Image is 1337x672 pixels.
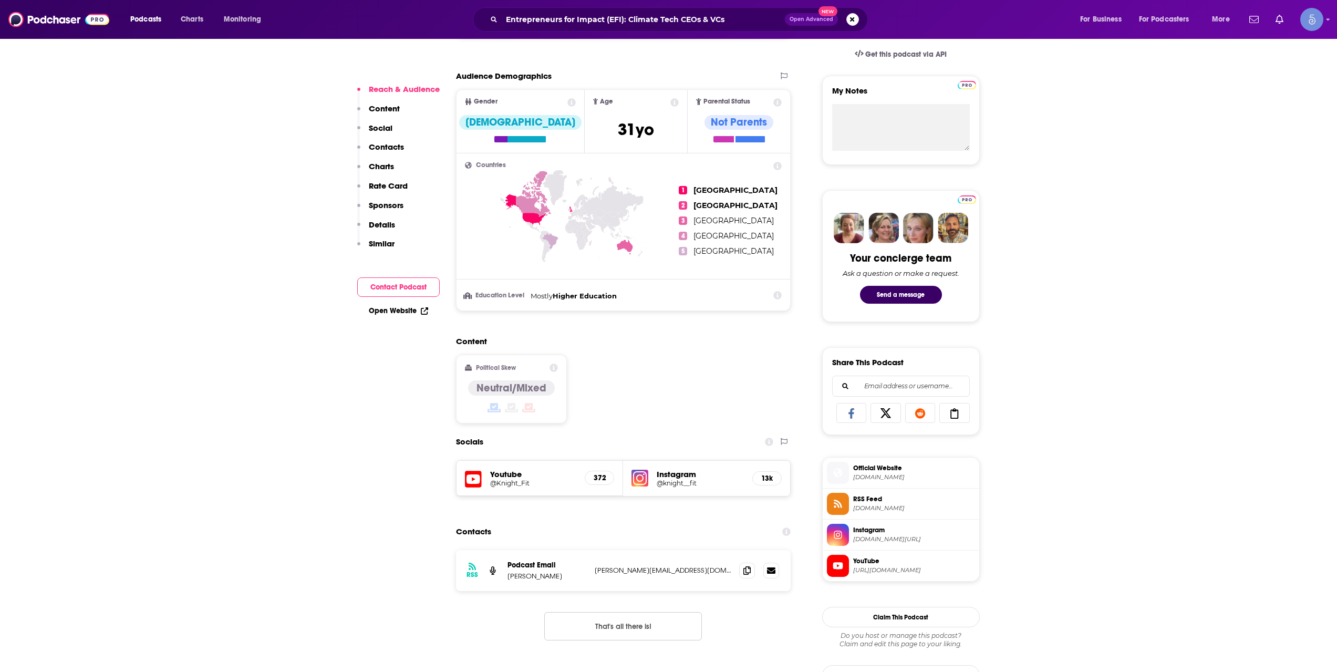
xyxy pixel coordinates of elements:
[357,123,392,142] button: Social
[860,286,942,304] button: Send a message
[1300,8,1323,31] button: Show profile menu
[369,306,428,315] a: Open Website
[502,11,785,28] input: Search podcasts, credits, & more...
[832,376,970,397] div: Search followers
[357,104,400,123] button: Content
[369,123,392,133] p: Social
[369,220,395,230] p: Details
[818,6,837,16] span: New
[594,473,605,482] h5: 372
[657,469,744,479] h5: Instagram
[939,403,970,423] a: Copy Link
[507,561,586,570] p: Podcast Email
[905,403,936,423] a: Share on Reddit
[357,181,408,200] button: Rate Card
[618,119,654,140] span: 31 yo
[553,292,617,300] span: Higher Education
[832,357,904,367] h3: Share This Podcast
[853,463,975,473] span: Official Website
[456,432,483,452] h2: Socials
[459,115,582,130] div: [DEMOGRAPHIC_DATA]
[853,525,975,535] span: Instagram
[595,566,731,575] p: [PERSON_NAME][EMAIL_ADDRESS][DOMAIN_NAME]
[544,612,702,640] button: Nothing here.
[761,474,773,483] h5: 13k
[958,81,976,89] img: Podchaser Pro
[369,84,440,94] p: Reach & Audience
[130,12,161,27] span: Podcasts
[1205,11,1243,28] button: open menu
[369,142,404,152] p: Contacts
[357,277,440,297] button: Contact Podcast
[369,161,394,171] p: Charts
[1139,12,1189,27] span: For Podcasters
[476,364,516,371] h2: Political Skew
[853,473,975,481] span: linktr.ee
[357,220,395,239] button: Details
[958,194,976,204] a: Pro website
[1271,11,1288,28] a: Show notifications dropdown
[693,216,774,225] span: [GEOGRAPHIC_DATA]
[181,12,203,27] span: Charts
[827,493,975,515] a: RSS Feed[DOMAIN_NAME]
[853,494,975,504] span: RSS Feed
[456,522,491,542] h2: Contacts
[476,162,506,169] span: Countries
[903,213,934,243] img: Jules Profile
[123,11,175,28] button: open menu
[785,13,838,26] button: Open AdvancedNew
[467,571,478,579] h3: RSS
[938,213,968,243] img: Jon Profile
[693,185,778,195] span: [GEOGRAPHIC_DATA]
[843,269,959,277] div: Ask a question or make a request.
[474,98,498,105] span: Gender
[357,84,440,104] button: Reach & Audience
[476,381,546,395] h4: Neutral/Mixed
[679,186,687,194] span: 1
[369,200,403,210] p: Sponsors
[1245,11,1263,28] a: Show notifications dropdown
[958,195,976,204] img: Podchaser Pro
[868,213,899,243] img: Barbara Profile
[853,535,975,543] span: instagram.com/knight__fit
[1073,11,1135,28] button: open menu
[369,181,408,191] p: Rate Card
[1080,12,1122,27] span: For Business
[865,50,947,59] span: Get this podcast via API
[846,42,956,67] a: Get this podcast via API
[827,462,975,484] a: Official Website[DOMAIN_NAME]
[850,252,951,265] div: Your concierge team
[357,142,404,161] button: Contacts
[456,71,552,81] h2: Audience Demographics
[679,232,687,240] span: 4
[531,292,553,300] span: Mostly
[853,566,975,574] span: https://www.youtube.com/@Knight_Fit
[827,555,975,577] a: YouTube[URL][DOMAIN_NAME]
[836,403,867,423] a: Share on Facebook
[704,115,773,130] div: Not Parents
[834,213,864,243] img: Sydney Profile
[657,479,744,487] h5: @knight__fit
[790,17,833,22] span: Open Advanced
[853,504,975,512] span: anchor.fm
[832,86,970,104] label: My Notes
[679,247,687,255] span: 5
[357,239,395,258] button: Similar
[703,98,750,105] span: Parental Status
[369,239,395,249] p: Similar
[822,632,980,648] div: Claim and edit this page to your liking.
[1132,11,1205,28] button: open menu
[1300,8,1323,31] img: User Profile
[693,231,774,241] span: [GEOGRAPHIC_DATA]
[1300,8,1323,31] span: Logged in as Spiral5-G1
[8,9,109,29] img: Podchaser - Follow, Share and Rate Podcasts
[174,11,210,28] a: Charts
[822,632,980,640] span: Do you host or manage this podcast?
[357,200,403,220] button: Sponsors
[631,470,648,487] img: iconImage
[853,556,975,566] span: YouTube
[357,161,394,181] button: Charts
[483,7,878,32] div: Search podcasts, credits, & more...
[693,246,774,256] span: [GEOGRAPHIC_DATA]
